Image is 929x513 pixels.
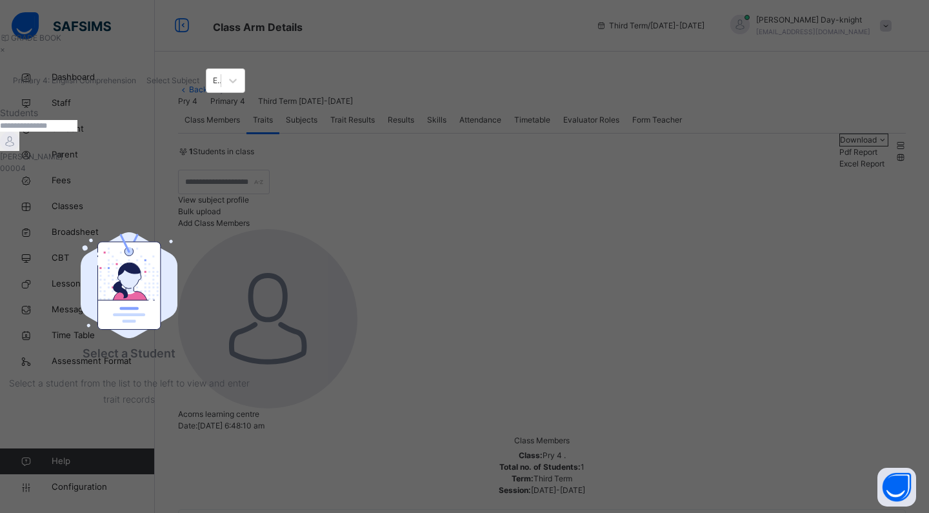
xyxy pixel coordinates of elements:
[877,468,916,507] button: Open asap
[213,75,222,86] div: English Comprehension
[81,232,177,338] img: student.207b5acb3037b72b59086e8b1a17b1d0.svg
[146,75,199,86] div: Select Subject
[52,75,136,85] span: English Comprehension
[13,75,50,85] span: Primary 4 :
